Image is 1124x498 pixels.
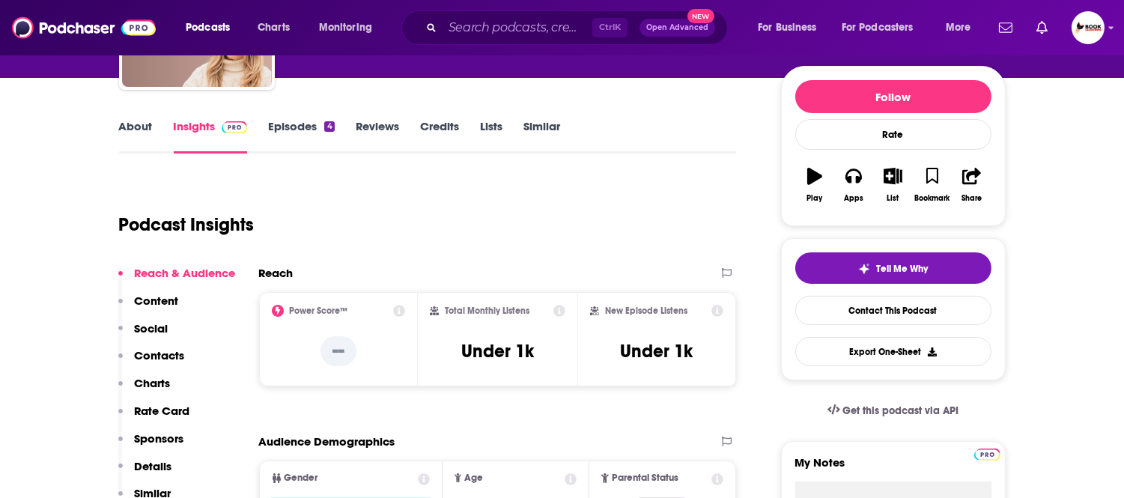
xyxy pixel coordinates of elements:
button: open menu [747,16,836,40]
button: Share [952,158,991,212]
a: Lists [480,119,502,154]
span: For Podcasters [842,17,914,38]
a: InsightsPodchaser Pro [174,119,248,154]
a: About [119,119,153,154]
button: Contacts [118,348,185,376]
span: Charts [258,17,290,38]
button: Show profile menu [1072,11,1105,44]
a: Episodes4 [268,119,334,154]
p: Contacts [135,348,185,362]
button: open menu [935,16,990,40]
p: Sponsors [135,431,184,446]
span: Gender [285,473,318,483]
div: 4 [324,121,334,132]
p: Charts [135,376,171,390]
button: Open AdvancedNew [640,19,715,37]
button: open menu [832,16,935,40]
img: Podchaser Pro [974,449,1000,461]
img: User Profile [1072,11,1105,44]
span: Tell Me Why [876,263,928,275]
a: Get this podcast via API [815,392,971,429]
img: Podchaser - Follow, Share and Rate Podcasts [12,13,156,42]
div: Apps [844,194,863,203]
button: tell me why sparkleTell Me Why [795,252,991,284]
button: Rate Card [118,404,190,431]
h3: Under 1k [621,340,693,362]
span: Get this podcast via API [842,404,959,417]
a: Similar [523,119,560,154]
button: Export One-Sheet [795,337,991,366]
span: Age [464,473,483,483]
p: Social [135,321,168,335]
button: Reach & Audience [118,266,236,294]
input: Search podcasts, credits, & more... [443,16,592,40]
a: Show notifications dropdown [1030,15,1054,40]
label: My Notes [795,455,991,482]
button: Details [118,459,172,487]
div: Share [962,194,982,203]
button: Play [795,158,834,212]
button: Content [118,294,179,321]
a: Pro website [974,446,1000,461]
span: New [687,9,714,23]
div: Bookmark [914,194,950,203]
h2: Total Monthly Listens [445,306,529,316]
div: Play [806,194,822,203]
div: Rate [795,119,991,150]
span: For Business [758,17,817,38]
h2: Audience Demographics [259,434,395,449]
button: Apps [834,158,873,212]
span: Monitoring [319,17,372,38]
a: Contact This Podcast [795,296,991,325]
h3: Under 1k [461,340,534,362]
a: Show notifications dropdown [993,15,1018,40]
a: Reviews [356,119,399,154]
img: tell me why sparkle [858,263,870,275]
button: open menu [309,16,392,40]
p: Content [135,294,179,308]
span: Logged in as BookLaunchers [1072,11,1105,44]
span: More [946,17,971,38]
button: Sponsors [118,431,184,459]
h1: Podcast Insights [119,213,255,236]
img: Podchaser Pro [222,121,248,133]
button: Charts [118,376,171,404]
span: Parental Status [612,473,678,483]
span: Ctrl K [592,18,628,37]
button: Bookmark [913,158,952,212]
h2: New Episode Listens [605,306,687,316]
p: Reach & Audience [135,266,236,280]
a: Charts [248,16,299,40]
h2: Reach [259,266,294,280]
span: Open Advanced [646,24,708,31]
button: List [873,158,912,212]
button: Social [118,321,168,349]
span: Podcasts [186,17,230,38]
p: Details [135,459,172,473]
button: open menu [175,16,249,40]
p: -- [321,336,356,366]
div: List [887,194,899,203]
button: Follow [795,80,991,113]
p: Rate Card [135,404,190,418]
h2: Power Score™ [290,306,348,316]
div: Search podcasts, credits, & more... [416,10,742,45]
a: Credits [420,119,459,154]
